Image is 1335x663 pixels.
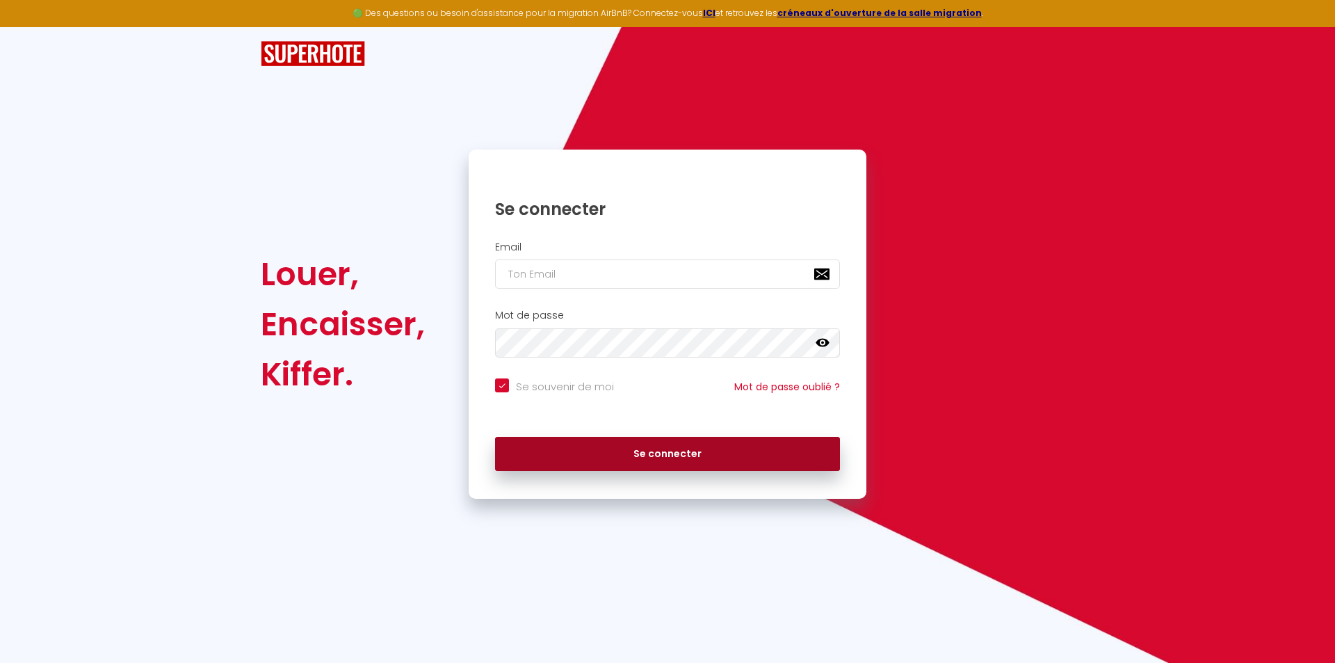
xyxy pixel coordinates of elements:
a: ICI [703,7,715,19]
div: Louer, [261,249,425,299]
h1: Se connecter [495,198,840,220]
a: Mot de passe oublié ? [734,380,840,394]
div: Kiffer. [261,349,425,399]
h2: Email [495,241,840,253]
button: Se connecter [495,437,840,472]
a: créneaux d'ouverture de la salle migration [777,7,982,19]
h2: Mot de passe [495,310,840,321]
div: Encaisser, [261,299,425,349]
img: SuperHote logo [261,41,365,67]
input: Ton Email [495,259,840,289]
